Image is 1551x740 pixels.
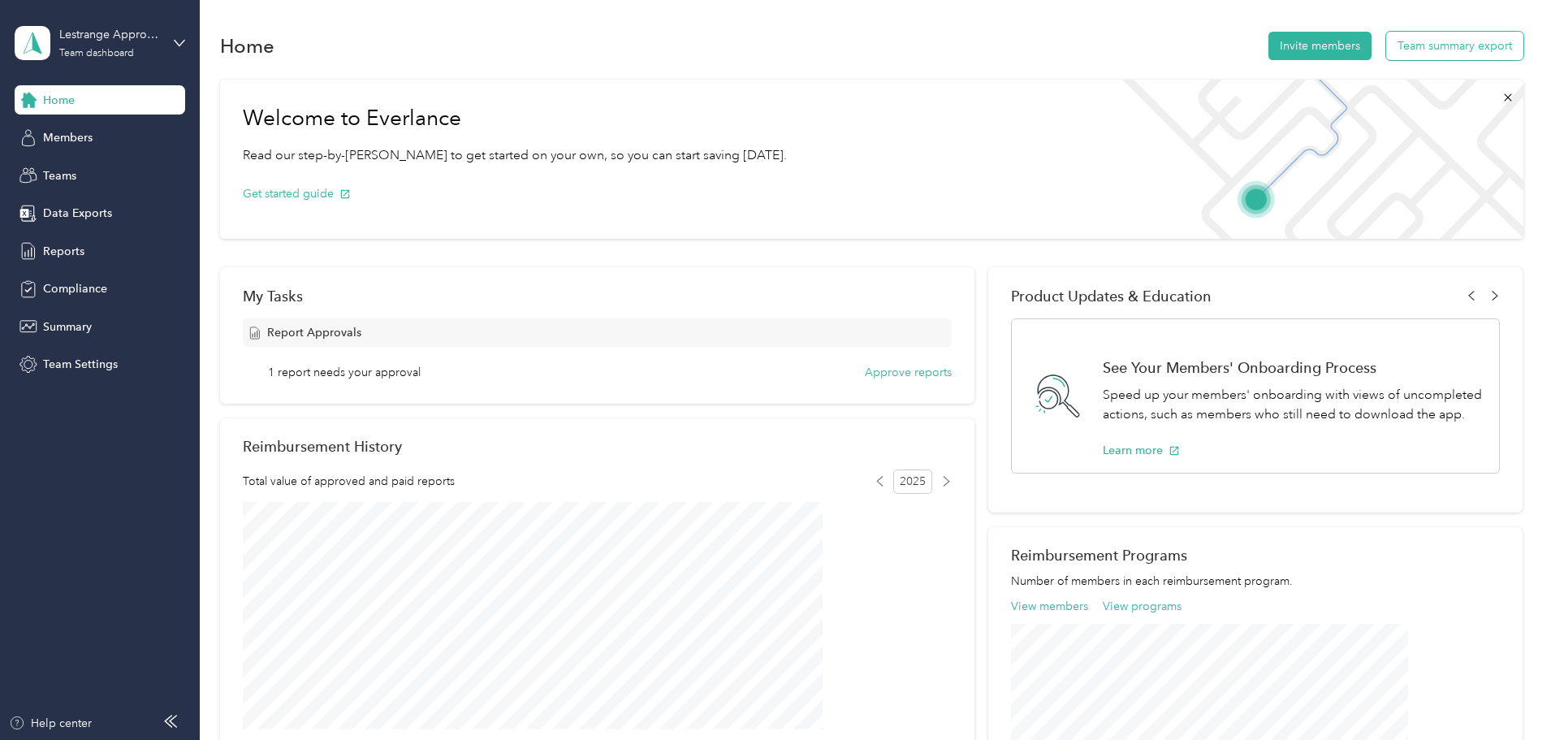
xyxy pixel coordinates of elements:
span: Report Approvals [267,324,361,341]
span: Total value of approved and paid reports [243,473,455,490]
span: Teams [43,167,76,184]
span: Data Exports [43,205,112,222]
button: Help center [9,715,92,732]
h1: Welcome to Everlance [243,106,787,132]
button: Get started guide [243,185,351,202]
img: Welcome to everlance [1106,80,1523,239]
span: Team Settings [43,356,118,373]
span: Product Updates & Education [1011,288,1212,305]
p: Read our step-by-[PERSON_NAME] to get started on your own, so you can start saving [DATE]. [243,145,787,166]
span: Summary [43,318,92,335]
h1: Home [220,37,274,54]
span: Members [43,129,93,146]
span: Home [43,92,75,109]
button: View members [1011,598,1088,615]
h1: See Your Members' Onboarding Process [1103,359,1482,376]
button: Approve reports [865,364,952,381]
button: Learn more [1103,442,1180,459]
span: 2025 [893,470,932,494]
div: My Tasks [243,288,952,305]
button: Team summary export [1386,32,1523,60]
p: Speed up your members' onboarding with views of uncompleted actions, such as members who still ne... [1103,385,1482,425]
span: 1 report needs your approval [268,364,421,381]
span: Compliance [43,280,107,297]
h2: Reimbursement History [243,438,402,455]
div: Team dashboard [59,49,134,58]
iframe: Everlance-gr Chat Button Frame [1460,649,1551,740]
p: Number of members in each reimbursement program. [1011,573,1500,590]
span: Reports [43,243,84,260]
button: View programs [1103,598,1182,615]
button: Invite members [1268,32,1372,60]
h2: Reimbursement Programs [1011,547,1500,564]
div: Lestrange Approved [59,26,161,43]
